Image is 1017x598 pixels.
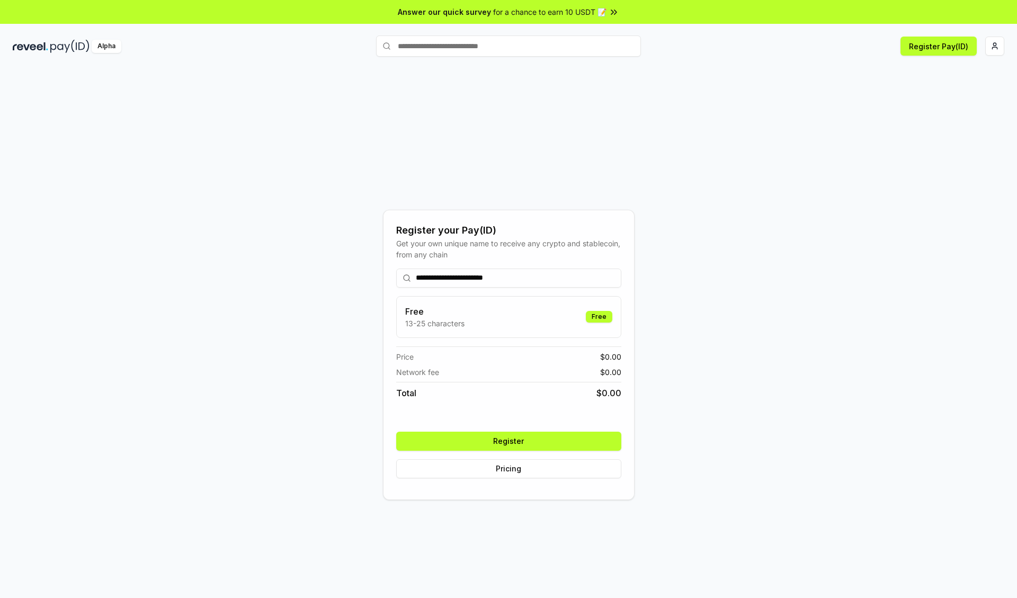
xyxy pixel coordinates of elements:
[396,432,621,451] button: Register
[398,6,491,17] span: Answer our quick survey
[396,223,621,238] div: Register your Pay(ID)
[596,387,621,399] span: $ 0.00
[586,311,612,323] div: Free
[396,238,621,260] div: Get your own unique name to receive any crypto and stablecoin, from any chain
[396,351,414,362] span: Price
[50,40,90,53] img: pay_id
[396,459,621,478] button: Pricing
[405,318,465,329] p: 13-25 characters
[396,387,416,399] span: Total
[600,367,621,378] span: $ 0.00
[600,351,621,362] span: $ 0.00
[396,367,439,378] span: Network fee
[405,305,465,318] h3: Free
[13,40,48,53] img: reveel_dark
[900,37,977,56] button: Register Pay(ID)
[493,6,606,17] span: for a chance to earn 10 USDT 📝
[92,40,121,53] div: Alpha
